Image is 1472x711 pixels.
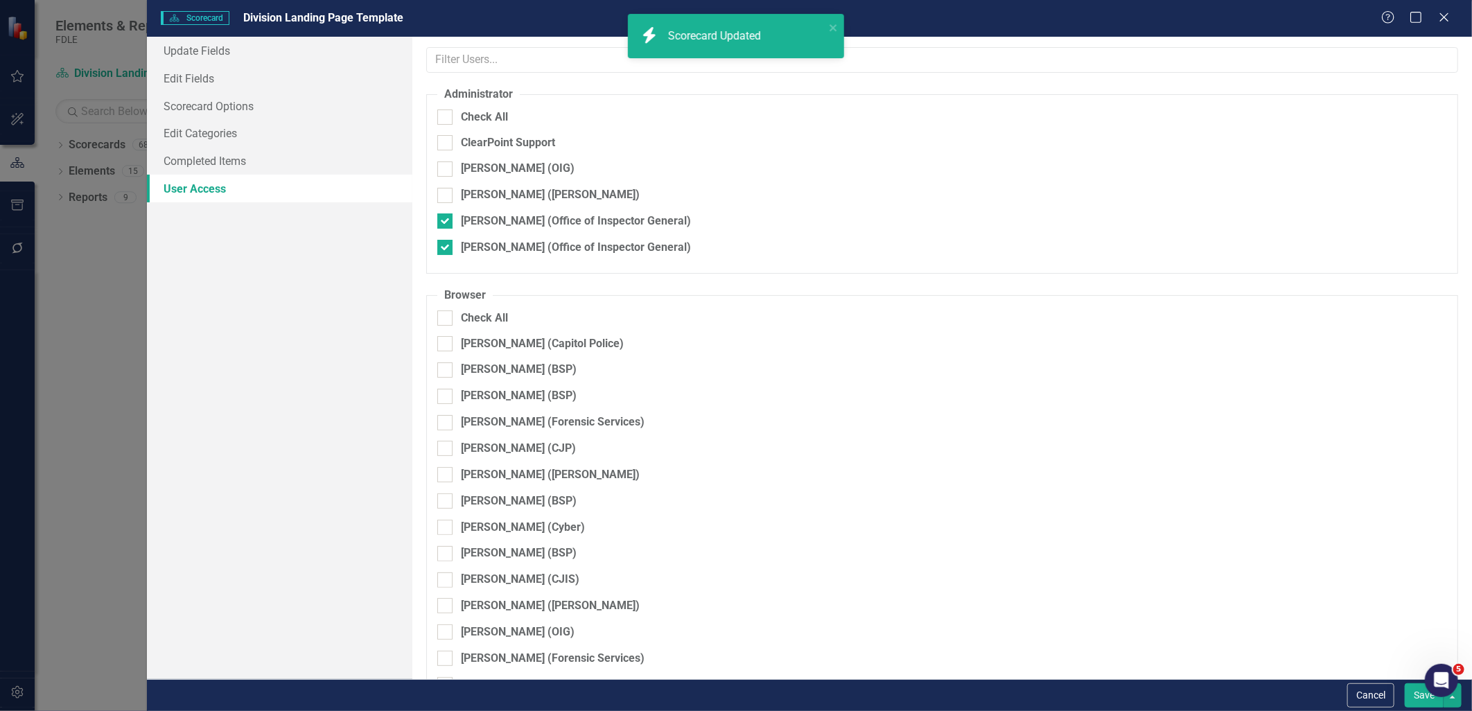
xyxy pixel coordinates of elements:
span: Division Landing Page Template [243,11,403,24]
a: Edit Fields [147,64,412,92]
legend: Administrator [437,87,520,103]
div: ClearPoint Support [461,135,555,151]
iframe: Intercom live chat [1425,664,1458,697]
div: [PERSON_NAME] (BSP) [461,545,577,561]
div: [PERSON_NAME] (BSP) [461,362,577,378]
div: [PERSON_NAME] ([PERSON_NAME]) [461,598,640,614]
div: Check All [461,109,508,125]
div: [PERSON_NAME] (Office of Inspector General) [461,240,691,256]
div: [PERSON_NAME] (CJIS) [461,572,579,588]
div: [PERSON_NAME] (CJP) [461,441,576,457]
div: [PERSON_NAME] (Cyber) [461,520,585,536]
div: [PERSON_NAME] (BSP) [461,493,577,509]
span: Scorecard [161,11,229,25]
button: Save [1405,683,1444,708]
div: [PERSON_NAME] (Forensic Services) [461,414,645,430]
input: Filter Users... [426,47,1458,73]
span: 5 [1453,664,1464,675]
div: Scorecard Updated [668,28,764,44]
button: close [829,19,839,35]
legend: Browser [437,288,493,304]
div: [PERSON_NAME] (Office of Inspector General) [461,213,691,229]
a: Completed Items [147,147,412,175]
a: User Access [147,175,412,202]
div: [PERSON_NAME] (BSP) [461,677,577,693]
div: [PERSON_NAME] (OIG) [461,624,575,640]
a: Scorecard Options [147,92,412,120]
div: [PERSON_NAME] ([PERSON_NAME]) [461,467,640,483]
div: [PERSON_NAME] (Forensic Services) [461,651,645,667]
div: Check All [461,310,508,326]
a: Edit Categories [147,119,412,147]
div: [PERSON_NAME] (OIG) [461,161,575,177]
div: [PERSON_NAME] ([PERSON_NAME]) [461,187,640,203]
div: [PERSON_NAME] (BSP) [461,388,577,404]
a: Update Fields [147,37,412,64]
button: Cancel [1347,683,1394,708]
div: [PERSON_NAME] (Capitol Police) [461,336,624,352]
